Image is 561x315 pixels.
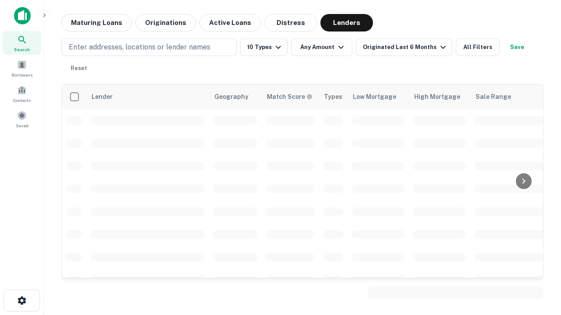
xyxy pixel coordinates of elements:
button: Originations [135,14,196,31]
button: Any Amount [291,38,352,56]
button: Distress [264,14,317,31]
th: Sale Range [470,84,549,109]
span: Saved [16,122,28,129]
button: Maturing Loans [61,14,132,31]
p: Enter addresses, locations or lender names [69,42,210,52]
th: Lender [86,84,209,109]
span: Contacts [13,97,31,104]
button: All Filters [456,38,500,56]
button: Enter addresses, locations or lender names [61,38,237,56]
th: High Mortgage [409,84,470,109]
th: Types [319,84,348,109]
a: Contacts [3,82,41,105]
button: Save your search to get updates of matches that match your search criteria. [503,38,531,56]
th: Low Mortgage [348,84,409,109]
span: Search [14,46,30,53]
img: capitalize-icon.png [14,7,31,24]
div: Geography [214,91,249,102]
a: Saved [3,107,41,131]
th: Geography [209,84,262,109]
button: Originated Last 6 Months [356,38,452,56]
div: Low Mortgage [353,91,396,102]
a: Search [3,31,41,55]
button: Lenders [320,14,373,31]
button: Active Loans [199,14,261,31]
iframe: Chat Widget [517,217,561,259]
a: Borrowers [3,56,41,80]
div: Sale Range [476,91,511,102]
th: Capitalize uses an advanced AI algorithm to match your search with the best lender. The match sco... [262,84,319,109]
div: Types [324,91,342,102]
div: Originated Last 6 Months [363,42,448,52]
div: Lender [92,91,113,102]
button: Reset [65,59,93,77]
h6: Match Score [267,92,311,101]
span: Borrowers [11,71,32,78]
button: 10 Types [240,38,288,56]
div: Capitalize uses an advanced AI algorithm to match your search with the best lender. The match sco... [267,92,312,101]
div: High Mortgage [414,91,460,102]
